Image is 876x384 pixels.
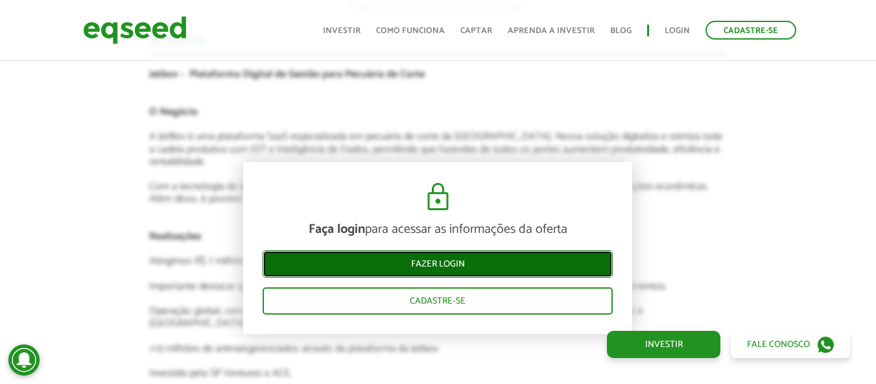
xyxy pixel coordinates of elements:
[376,27,445,35] a: Como funciona
[731,331,850,358] a: Fale conosco
[705,21,796,40] a: Cadastre-se
[83,13,187,47] img: EqSeed
[422,182,454,213] img: cadeado.svg
[263,250,613,278] a: Fazer login
[460,27,492,35] a: Captar
[610,27,632,35] a: Blog
[263,287,613,315] a: Cadastre-se
[665,27,690,35] a: Login
[607,331,720,358] a: Investir
[309,219,365,240] strong: Faça login
[508,27,595,35] a: Aprenda a investir
[323,27,361,35] a: Investir
[263,222,613,237] p: para acessar as informações da oferta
